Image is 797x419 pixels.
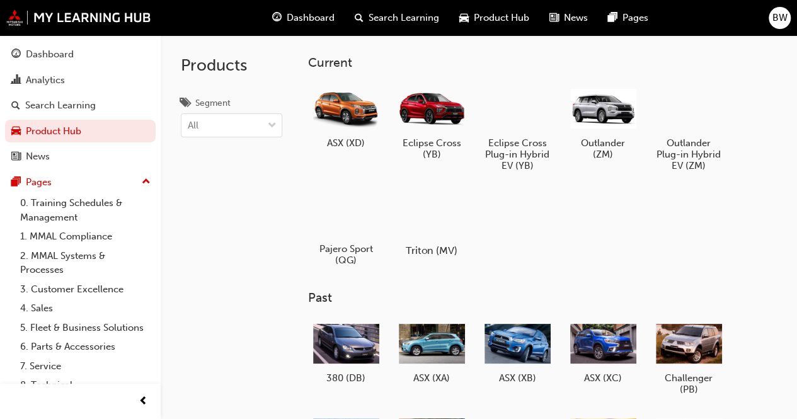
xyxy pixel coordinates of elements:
[15,376,156,395] a: 8. Technical
[485,372,551,384] h5: ASX (XB)
[287,11,335,25] span: Dashboard
[394,80,469,164] a: Eclipse Cross (YB)
[769,7,791,29] button: BW
[15,299,156,318] a: 4. Sales
[399,372,465,384] h5: ASX (XA)
[308,290,777,305] h3: Past
[570,372,636,384] h5: ASX (XC)
[313,243,379,266] h5: Pajero Sport (QG)
[449,5,539,31] a: car-iconProduct Hub
[25,98,96,113] div: Search Learning
[459,10,469,26] span: car-icon
[6,9,151,26] img: mmal
[5,40,156,171] button: DashboardAnalyticsSearch LearningProduct HubNews
[26,175,52,190] div: Pages
[565,316,641,389] a: ASX (XC)
[369,11,439,25] span: Search Learning
[308,186,384,270] a: Pajero Sport (QG)
[394,186,469,259] a: Triton (MV)
[485,137,551,171] h5: Eclipse Cross Plug-in Hybrid EV (YB)
[26,47,74,62] div: Dashboard
[5,171,156,194] button: Pages
[539,5,598,31] a: news-iconNews
[26,73,65,88] div: Analytics
[181,55,282,76] h2: Products
[272,10,282,26] span: guage-icon
[656,372,722,395] h5: Challenger (PB)
[15,337,156,357] a: 6. Parts & Accessories
[15,280,156,299] a: 3. Customer Excellence
[262,5,345,31] a: guage-iconDashboard
[399,137,465,160] h5: Eclipse Cross (YB)
[345,5,449,31] a: search-iconSearch Learning
[142,174,151,190] span: up-icon
[313,372,379,384] h5: 380 (DB)
[622,11,648,25] span: Pages
[5,43,156,66] a: Dashboard
[355,10,364,26] span: search-icon
[313,137,379,149] h5: ASX (XD)
[5,94,156,117] a: Search Learning
[570,137,636,160] h5: Outlander (ZM)
[15,357,156,376] a: 7. Service
[11,100,20,112] span: search-icon
[15,246,156,280] a: 2. MMAL Systems & Processes
[608,10,617,26] span: pages-icon
[396,244,466,256] h5: Triton (MV)
[15,193,156,227] a: 0. Training Schedules & Management
[11,126,21,137] span: car-icon
[5,145,156,168] a: News
[15,227,156,246] a: 1. MMAL Compliance
[549,10,559,26] span: news-icon
[308,55,777,70] h3: Current
[479,316,555,389] a: ASX (XB)
[565,80,641,164] a: Outlander (ZM)
[394,316,469,389] a: ASX (XA)
[5,120,156,143] a: Product Hub
[188,118,198,133] div: All
[139,394,148,410] span: prev-icon
[772,11,788,25] span: BW
[656,137,722,171] h5: Outlander Plug-in Hybrid EV (ZM)
[181,98,190,110] span: tags-icon
[474,11,529,25] span: Product Hub
[15,318,156,338] a: 5. Fleet & Business Solutions
[308,80,384,153] a: ASX (XD)
[268,118,277,134] span: down-icon
[308,316,384,389] a: 380 (DB)
[11,151,21,163] span: news-icon
[11,49,21,60] span: guage-icon
[479,80,555,176] a: Eclipse Cross Plug-in Hybrid EV (YB)
[11,75,21,86] span: chart-icon
[5,69,156,92] a: Analytics
[598,5,658,31] a: pages-iconPages
[564,11,588,25] span: News
[195,97,231,110] div: Segment
[26,149,50,164] div: News
[651,80,726,176] a: Outlander Plug-in Hybrid EV (ZM)
[651,316,726,400] a: Challenger (PB)
[11,177,21,188] span: pages-icon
